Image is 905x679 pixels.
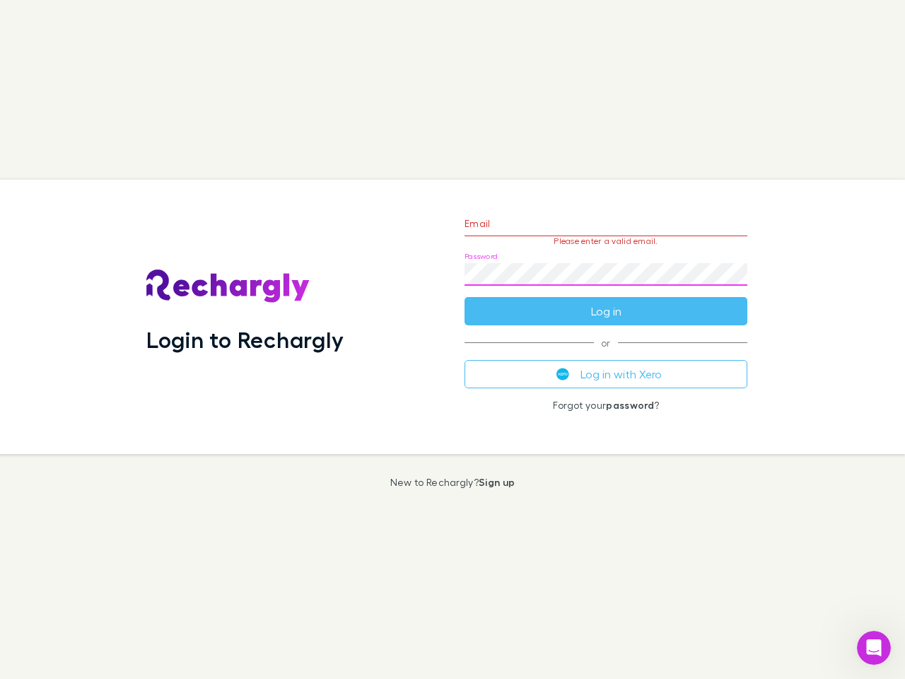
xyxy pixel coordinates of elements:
[857,631,891,665] iframe: Intercom live chat
[465,400,747,411] p: Forgot your ?
[606,399,654,411] a: password
[465,236,747,246] p: Please enter a valid email.
[146,326,344,353] h1: Login to Rechargly
[146,269,310,303] img: Rechargly's Logo
[479,476,515,488] a: Sign up
[465,251,498,262] label: Password
[465,342,747,343] span: or
[465,297,747,325] button: Log in
[465,360,747,388] button: Log in with Xero
[390,477,515,488] p: New to Rechargly?
[556,368,569,381] img: Xero's logo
